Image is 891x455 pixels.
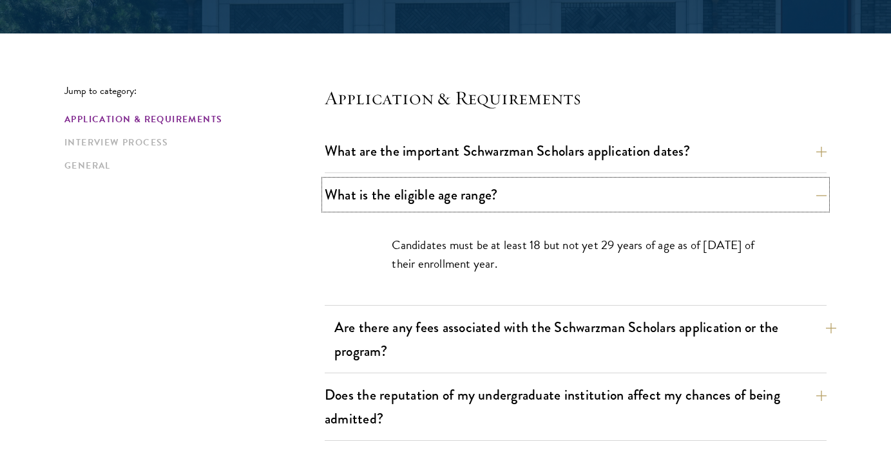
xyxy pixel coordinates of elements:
button: Does the reputation of my undergraduate institution affect my chances of being admitted? [325,380,827,433]
h4: Application & Requirements [325,85,827,111]
p: Jump to category: [64,85,325,97]
a: General [64,159,317,172]
button: What is the eligible age range? [325,180,827,209]
a: Interview Process [64,136,317,149]
button: Are there any fees associated with the Schwarzman Scholars application or the program? [334,313,836,366]
button: What are the important Schwarzman Scholars application dates? [325,136,827,165]
p: Candidates must be at least 18 but not yet 29 years of age as of [DATE] of their enrollment year. [392,236,759,273]
a: Application & Requirements [64,113,317,126]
